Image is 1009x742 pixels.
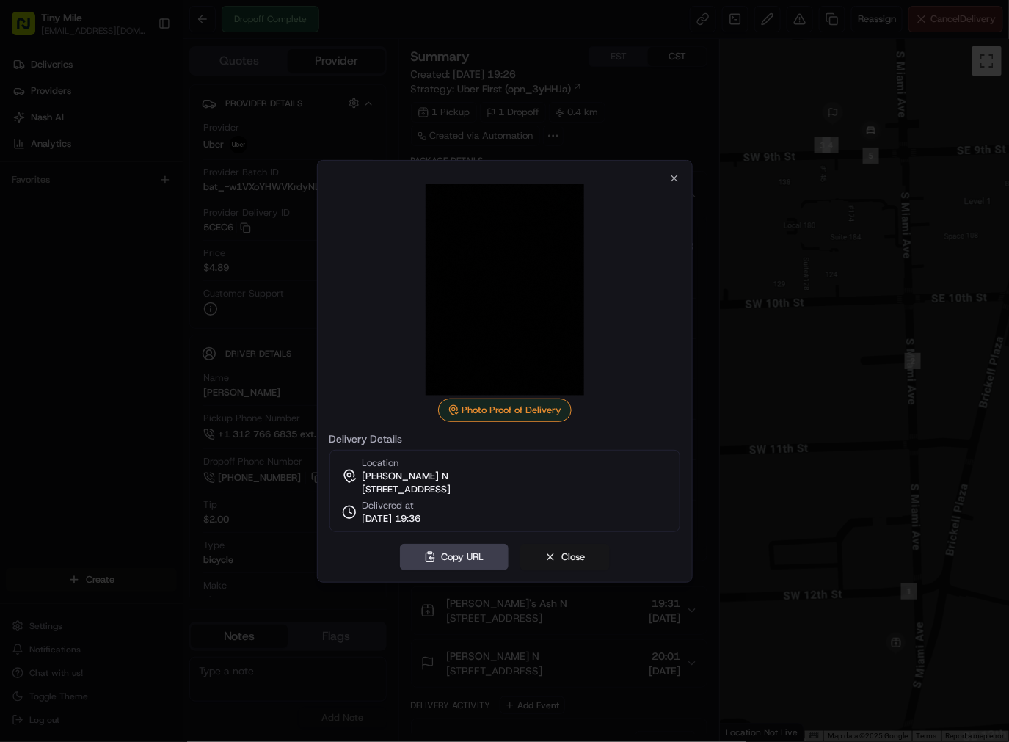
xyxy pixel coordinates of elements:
span: [STREET_ADDRESS] [363,483,451,496]
label: Delivery Details [329,434,680,444]
span: [DATE] 19:36 [363,512,421,525]
span: [PERSON_NAME] N [363,470,449,483]
span: Location [363,457,399,470]
button: Close [520,544,610,570]
img: photo_proof_of_delivery image [399,184,611,396]
div: Photo Proof of Delivery [438,399,572,422]
button: Copy URL [400,544,509,570]
span: Delivered at [363,499,421,512]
